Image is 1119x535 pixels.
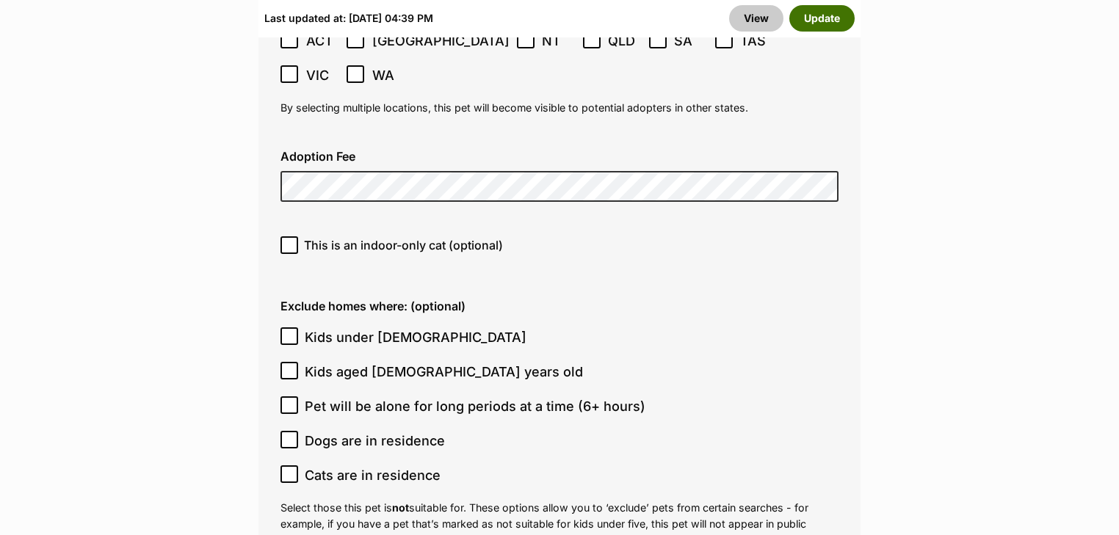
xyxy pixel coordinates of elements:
span: Kids under [DEMOGRAPHIC_DATA] [305,327,526,347]
label: Adoption Fee [280,150,839,163]
label: Exclude homes where: (optional) [280,299,839,313]
span: VIC [306,65,339,85]
span: TAS [740,31,773,51]
span: Dogs are in residence [305,431,445,451]
div: Last updated at: [DATE] 04:39 PM [264,5,433,32]
span: SA [674,31,707,51]
span: Kids aged [DEMOGRAPHIC_DATA] years old [305,362,583,382]
span: WA [372,65,405,85]
strong: not [392,501,409,514]
span: Cats are in residence [305,465,441,485]
span: QLD [608,31,641,51]
button: Update [789,5,855,32]
p: By selecting multiple locations, this pet will become visible to potential adopters in other states. [280,100,839,115]
a: View [729,5,783,32]
span: [GEOGRAPHIC_DATA] [372,31,510,51]
span: ACT [306,31,339,51]
span: This is an indoor-only cat (optional) [304,236,503,254]
span: NT [542,31,575,51]
span: Pet will be alone for long periods at a time (6+ hours) [305,396,645,416]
